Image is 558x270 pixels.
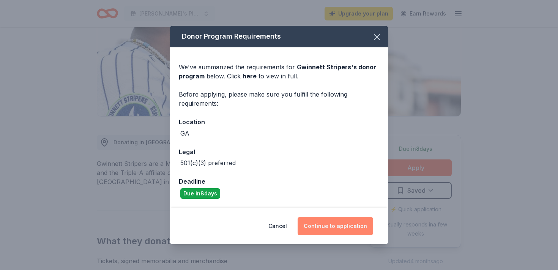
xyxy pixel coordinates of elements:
div: Donor Program Requirements [170,26,388,47]
div: Location [179,117,379,127]
button: Cancel [268,217,287,235]
div: Before applying, please make sure you fulfill the following requirements: [179,90,379,108]
div: Due in 8 days [180,188,220,199]
div: GA [180,129,189,138]
button: Continue to application [298,217,373,235]
div: We've summarized the requirements for below. Click to view in full. [179,62,379,81]
a: here [243,72,257,81]
div: Legal [179,147,379,157]
div: 501(c)(3) preferred [180,158,236,167]
div: Deadline [179,176,379,186]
